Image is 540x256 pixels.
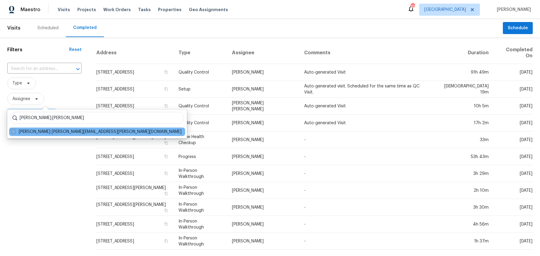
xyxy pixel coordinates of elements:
[227,131,299,148] td: [PERSON_NAME]
[430,81,493,98] td: [DEMOGRAPHIC_DATA] 19m
[163,208,169,213] button: Copy Address
[493,115,533,131] td: [DATE]
[493,165,533,182] td: [DATE]
[96,64,174,81] td: [STREET_ADDRESS]
[493,182,533,199] td: [DATE]
[493,81,533,98] td: [DATE]
[299,148,430,165] td: -
[37,25,59,31] div: Scheduled
[430,165,493,182] td: 3h 29m
[299,199,430,216] td: -
[430,148,493,165] td: 53h 43m
[299,98,430,115] td: Auto-generated Visit
[493,216,533,233] td: [DATE]
[430,131,493,148] td: 33m
[138,8,151,12] span: Tasks
[96,42,174,64] th: Address
[174,98,227,115] td: Quality Control
[493,42,533,64] th: Completed On
[163,221,169,227] button: Copy Address
[299,233,430,250] td: -
[430,64,493,81] td: 91h 49m
[493,233,533,250] td: [DATE]
[227,115,299,131] td: [PERSON_NAME]
[174,216,227,233] td: In-Person Walkthrough
[11,129,182,135] label: [PERSON_NAME] [PERSON_NAME][EMAIL_ADDRESS][PERSON_NAME][DOMAIN_NAME]
[299,115,430,131] td: Auto-generated Visit
[430,182,493,199] td: 2h 10m
[227,42,299,64] th: Assignee
[58,7,70,13] span: Visits
[96,148,174,165] td: [STREET_ADDRESS]
[410,4,415,10] div: 129
[227,182,299,199] td: [PERSON_NAME]
[7,47,69,53] h1: Filters
[430,115,493,131] td: 17h 2m
[493,131,533,148] td: [DATE]
[163,171,169,176] button: Copy Address
[158,7,182,13] span: Properties
[174,233,227,250] td: In-Person Walkthrough
[227,199,299,216] td: [PERSON_NAME]
[174,182,227,199] td: In-Person Walkthrough
[96,199,174,216] td: [STREET_ADDRESS][PERSON_NAME]
[163,191,169,196] button: Copy Address
[227,64,299,81] td: [PERSON_NAME]
[227,216,299,233] td: [PERSON_NAME]
[227,81,299,98] td: [PERSON_NAME]
[189,7,228,13] span: Geo Assignments
[227,148,299,165] td: [PERSON_NAME]
[96,216,174,233] td: [STREET_ADDRESS]
[163,238,169,244] button: Copy Address
[7,64,65,74] input: Search for an address...
[174,165,227,182] td: In-Person Walkthrough
[508,24,528,32] span: Schedule
[96,182,174,199] td: [STREET_ADDRESS][PERSON_NAME]
[430,233,493,250] td: 1h 37m
[163,86,169,92] button: Copy Address
[174,115,227,131] td: Quality Control
[174,42,227,64] th: Type
[299,64,430,81] td: Auto-generated Visit
[299,81,430,98] td: Auto-generated visit. Scheduled for the same time as QC Visit.
[493,148,533,165] td: [DATE]
[503,22,533,34] button: Schedule
[69,47,82,53] div: Reset
[7,21,21,35] span: Visits
[12,80,22,86] span: Type
[430,42,493,64] th: Duration
[227,165,299,182] td: [PERSON_NAME]
[74,65,82,73] button: Open
[174,131,227,148] td: Home Health Checkup
[96,165,174,182] td: [STREET_ADDRESS]
[96,131,174,148] td: [STREET_ADDRESS][PERSON_NAME]
[163,103,169,109] button: Copy Address
[227,98,299,115] td: [PERSON_NAME] [PERSON_NAME]
[174,64,227,81] td: Quality Control
[493,98,533,115] td: [DATE]
[424,7,466,13] span: [GEOGRAPHIC_DATA]
[299,216,430,233] td: -
[430,98,493,115] td: 10h 5m
[96,81,174,98] td: [STREET_ADDRESS]
[430,216,493,233] td: 4h 56m
[174,81,227,98] td: Setup
[174,199,227,216] td: In-Person Walkthrough
[494,7,531,13] span: [PERSON_NAME]
[299,42,430,64] th: Comments
[96,233,174,250] td: [STREET_ADDRESS]
[299,182,430,199] td: -
[430,199,493,216] td: 3h 30m
[21,7,40,13] span: Maestro
[103,7,131,13] span: Work Orders
[163,140,169,146] button: Copy Address
[493,64,533,81] td: [DATE]
[96,98,174,115] td: [STREET_ADDRESS]
[163,69,169,75] button: Copy Address
[73,25,97,31] div: Completed
[163,154,169,159] button: Copy Address
[299,131,430,148] td: -
[299,165,430,182] td: -
[493,199,533,216] td: [DATE]
[12,96,30,102] span: Assignee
